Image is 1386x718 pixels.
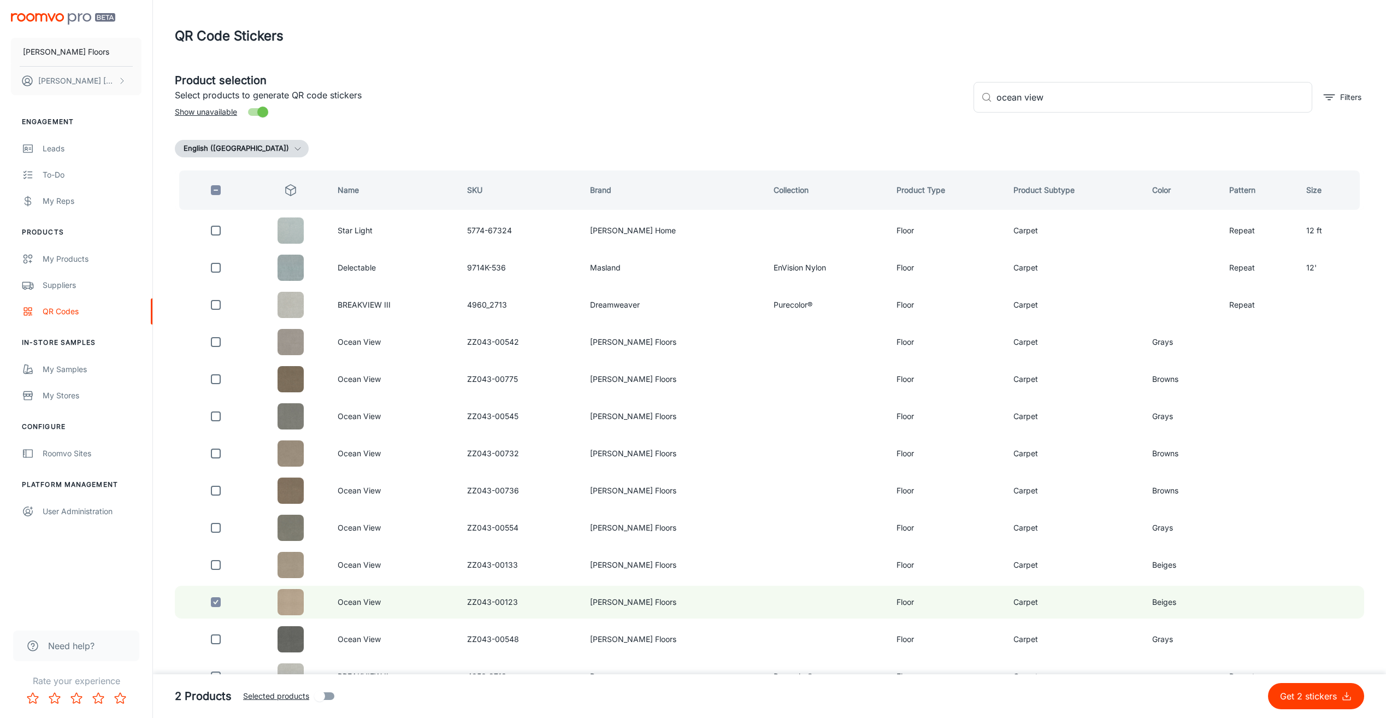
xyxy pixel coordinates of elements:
[43,279,141,291] div: Suppliers
[66,687,87,709] button: Rate 3 star
[175,688,232,704] h5: 2 Products
[458,251,582,284] td: 9714K-536
[581,363,764,396] td: [PERSON_NAME] Floors
[43,363,141,375] div: My Samples
[329,586,458,619] td: Ocean View
[458,660,582,693] td: 4950_2713
[1280,690,1341,703] p: Get 2 stickers
[581,289,764,321] td: Dreamweaver
[1143,586,1220,619] td: Beiges
[1297,170,1364,210] th: Size
[458,363,582,396] td: ZZ043-00775
[1005,289,1143,321] td: Carpet
[581,214,764,247] td: [PERSON_NAME] Home
[458,289,582,321] td: 4960_2713
[458,170,582,210] th: SKU
[175,140,309,157] button: English ([GEOGRAPHIC_DATA])
[765,170,888,210] th: Collection
[888,511,1004,544] td: Floor
[1321,89,1364,106] button: filter
[458,437,582,470] td: ZZ043-00732
[581,660,764,693] td: Dreamweaver
[329,214,458,247] td: Star Light
[458,326,582,358] td: ZZ043-00542
[43,169,141,181] div: To-do
[1005,170,1143,210] th: Product Subtype
[1143,549,1220,581] td: Beiges
[175,106,237,118] span: Show unavailable
[329,437,458,470] td: Ocean View
[888,289,1004,321] td: Floor
[458,474,582,507] td: ZZ043-00736
[43,195,141,207] div: My Reps
[765,660,888,693] td: Purecolor®
[458,586,582,619] td: ZZ043-00123
[996,82,1312,113] input: Search by SKU, brand, collection...
[888,363,1004,396] td: Floor
[1220,289,1297,321] td: Repeat
[1340,91,1361,103] p: Filters
[765,289,888,321] td: Purecolor®
[581,251,764,284] td: Masland
[243,690,309,702] span: Selected products
[1143,474,1220,507] td: Browns
[1220,170,1297,210] th: Pattern
[1005,326,1143,358] td: Carpet
[581,400,764,433] td: [PERSON_NAME] Floors
[1143,363,1220,396] td: Browns
[1143,437,1220,470] td: Browns
[1220,214,1297,247] td: Repeat
[11,67,141,95] button: [PERSON_NAME] [PERSON_NAME]
[43,390,141,402] div: My Stores
[11,13,115,25] img: Roomvo PRO Beta
[329,474,458,507] td: Ocean View
[1005,623,1143,656] td: Carpet
[1005,251,1143,284] td: Carpet
[888,214,1004,247] td: Floor
[1143,511,1220,544] td: Grays
[329,251,458,284] td: Delectable
[1143,326,1220,358] td: Grays
[329,400,458,433] td: Ocean View
[23,46,109,58] p: [PERSON_NAME] Floors
[1220,251,1297,284] td: Repeat
[1143,623,1220,656] td: Grays
[175,72,965,89] h5: Product selection
[1005,437,1143,470] td: Carpet
[43,448,141,460] div: Roomvo Sites
[1005,511,1143,544] td: Carpet
[1297,251,1364,284] td: 12'
[581,549,764,581] td: [PERSON_NAME] Floors
[888,170,1004,210] th: Product Type
[329,549,458,581] td: Ocean View
[11,38,141,66] button: [PERSON_NAME] Floors
[458,549,582,581] td: ZZ043-00133
[43,143,141,155] div: Leads
[22,687,44,709] button: Rate 1 star
[1005,660,1143,693] td: Carpet
[888,400,1004,433] td: Floor
[1143,400,1220,433] td: Grays
[329,660,458,693] td: BREAKVIEW II
[581,586,764,619] td: [PERSON_NAME] Floors
[1005,549,1143,581] td: Carpet
[175,26,284,46] h1: QR Code Stickers
[888,586,1004,619] td: Floor
[581,170,764,210] th: Brand
[1297,214,1364,247] td: 12 ft
[581,326,764,358] td: [PERSON_NAME] Floors
[1005,400,1143,433] td: Carpet
[888,474,1004,507] td: Floor
[48,639,95,652] span: Need help?
[38,75,115,87] p: [PERSON_NAME] [PERSON_NAME]
[1268,683,1364,709] button: Get 2 stickers
[329,170,458,210] th: Name
[43,305,141,317] div: QR Codes
[888,660,1004,693] td: Floor
[581,623,764,656] td: [PERSON_NAME] Floors
[329,289,458,321] td: BREAKVIEW III
[1220,660,1297,693] td: Repeat
[458,623,582,656] td: ZZ043-00548
[581,474,764,507] td: [PERSON_NAME] Floors
[888,549,1004,581] td: Floor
